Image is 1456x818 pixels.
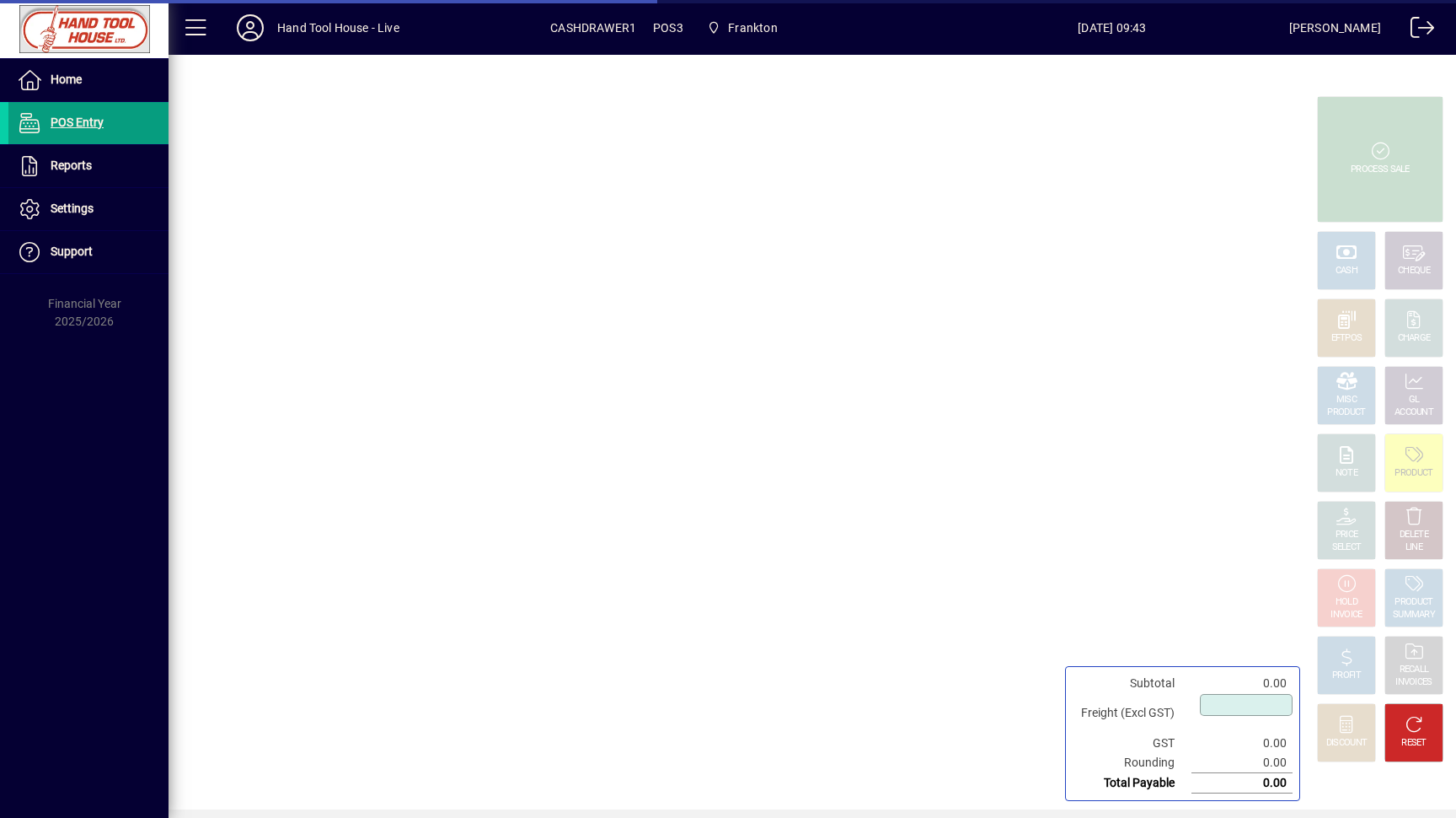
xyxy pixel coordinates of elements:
div: DISCOUNT [1326,737,1367,750]
a: Settings [8,188,169,230]
div: PRICE [1336,529,1358,541]
span: POS Entry [51,116,104,129]
td: 0.00 [1191,753,1293,773]
div: DELETE [1400,529,1428,541]
div: RESET [1401,737,1427,750]
div: SELECT [1332,541,1362,554]
span: Support [51,245,93,258]
span: [DATE] 09:43 [935,14,1289,41]
span: CASHDRAWER1 [550,14,636,41]
div: HOLD [1336,596,1357,609]
td: Subtotal [1073,674,1191,693]
div: RECALL [1400,664,1429,676]
td: 0.00 [1191,773,1293,794]
div: CASH [1336,265,1357,277]
div: EFTPOS [1331,332,1362,345]
div: INVOICES [1395,676,1432,689]
div: PROFIT [1332,670,1361,682]
a: Home [8,59,169,101]
div: NOTE [1336,467,1357,480]
span: Settings [51,202,94,215]
div: PRODUCT [1394,467,1432,480]
span: Home [51,73,82,86]
td: GST [1073,734,1191,753]
div: CHEQUE [1398,265,1430,277]
a: Logout [1398,3,1435,58]
div: SUMMARY [1393,609,1435,622]
div: MISC [1336,394,1357,406]
div: CHARGE [1398,332,1431,345]
div: Hand Tool House - Live [277,14,399,41]
td: Freight (Excl GST) [1073,693,1191,734]
td: Total Payable [1073,773,1191,794]
div: PROCESS SALE [1351,164,1410,176]
div: ACCOUNT [1394,406,1433,419]
div: LINE [1405,541,1422,554]
span: Frankton [728,14,777,41]
div: GL [1409,394,1420,406]
div: INVOICE [1330,609,1362,622]
div: PRODUCT [1394,596,1432,609]
td: 0.00 [1191,734,1293,753]
a: Support [8,231,169,273]
span: Frankton [700,13,784,43]
div: PRODUCT [1327,406,1365,419]
a: Reports [8,145,169,187]
td: 0.00 [1191,674,1293,693]
span: Reports [51,159,92,172]
td: Rounding [1073,753,1191,773]
span: POS3 [653,14,683,41]
button: Profile [223,13,277,43]
div: [PERSON_NAME] [1289,14,1381,41]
